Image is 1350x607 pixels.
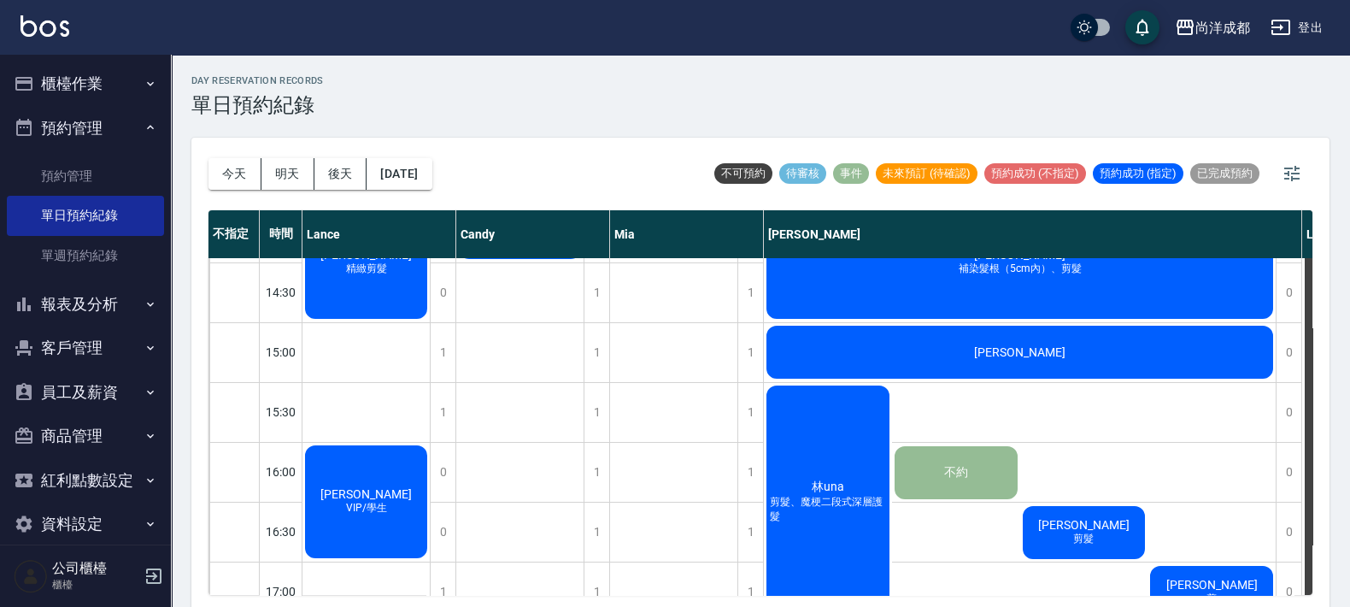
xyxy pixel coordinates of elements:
h3: 單日預約紀錄 [191,93,324,117]
h2: day Reservation records [191,75,324,86]
a: 單週預約紀錄 [7,236,164,275]
p: 櫃檯 [52,577,139,592]
h5: 公司櫃檯 [52,560,139,577]
div: 1 [430,323,455,382]
div: 1 [584,383,609,442]
div: 時間 [260,210,302,258]
div: 0 [430,443,455,502]
div: 16:00 [260,442,302,502]
button: 紅利點數設定 [7,458,164,503]
div: 0 [1276,503,1301,562]
span: [PERSON_NAME] [971,345,1069,359]
div: 1 [737,323,763,382]
div: 0 [430,503,455,562]
div: 1 [430,383,455,442]
span: 未來預訂 (待確認) [876,166,977,181]
span: 剪髮、魔梗二段式深層護髮 [766,495,889,524]
div: 0 [430,263,455,322]
div: Mia [610,210,764,258]
div: 不指定 [208,210,260,258]
span: [PERSON_NAME] [317,487,415,501]
div: 0 [1276,263,1301,322]
img: Person [14,559,48,593]
div: 15:30 [260,382,302,442]
div: 0 [1276,383,1301,442]
button: 登出 [1264,12,1329,44]
button: 員工及薪資 [7,370,164,415]
div: 14:30 [260,262,302,322]
div: 1 [737,443,763,502]
div: 1 [737,503,763,562]
img: Logo [21,15,69,37]
span: 待審核 [779,166,826,181]
span: 補染髮根（5cm內）、剪髮 [955,262,1085,276]
div: 1 [737,383,763,442]
span: 精緻剪髮 [343,262,390,276]
button: save [1125,10,1159,44]
div: 尚洋成都 [1195,17,1250,38]
button: 預約管理 [7,106,164,150]
a: 單日預約紀錄 [7,196,164,235]
span: 預約成功 (不指定) [984,166,1086,181]
div: 0 [1276,443,1301,502]
button: 報表及分析 [7,282,164,327]
button: 今天 [208,158,261,190]
button: 明天 [261,158,314,190]
button: 商品管理 [7,414,164,458]
button: 櫃檯作業 [7,62,164,106]
span: 不約 [941,465,971,480]
div: 1 [584,443,609,502]
div: 1 [584,263,609,322]
span: 剪髮 [1070,532,1097,546]
button: 資料設定 [7,502,164,546]
span: 已完成預約 [1190,166,1259,181]
div: 0 [1276,323,1301,382]
div: 1 [584,503,609,562]
span: 不可預約 [714,166,772,181]
span: 事件 [833,166,869,181]
div: Lance [302,210,456,258]
div: 15:00 [260,322,302,382]
div: 1 [737,263,763,322]
span: VIP/學生 [343,501,390,516]
span: 剪 [1203,592,1220,606]
button: 客戶管理 [7,326,164,370]
div: Candy [456,210,610,258]
span: [PERSON_NAME] [1163,578,1261,592]
div: 1 [584,323,609,382]
button: 後天 [314,158,367,190]
div: [PERSON_NAME] [764,210,1302,258]
span: [PERSON_NAME] [1035,518,1133,532]
button: [DATE] [367,158,431,190]
span: 林una [808,480,848,495]
a: 預約管理 [7,156,164,196]
span: 預約成功 (指定) [1093,166,1183,181]
div: 16:30 [260,502,302,562]
button: 尚洋成都 [1168,10,1257,45]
